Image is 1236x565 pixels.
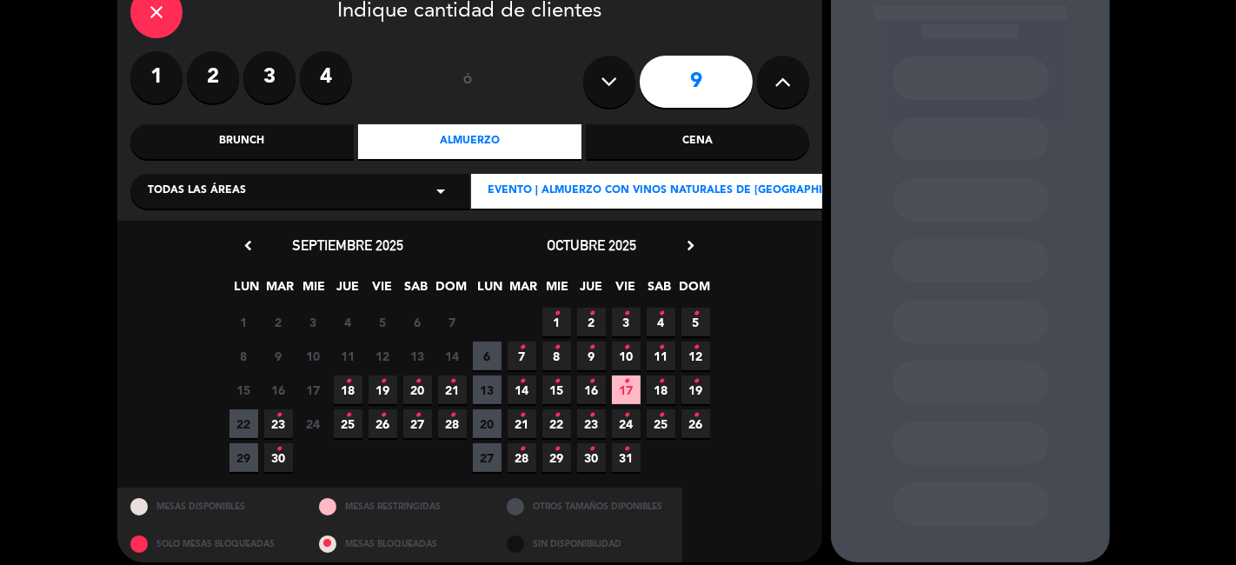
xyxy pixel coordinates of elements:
[519,435,525,463] i: •
[475,276,504,305] span: LUN
[612,443,641,472] span: 31
[369,308,397,336] span: 5
[612,376,641,404] span: 17
[577,409,606,438] span: 23
[554,435,560,463] i: •
[577,342,606,370] span: 9
[543,276,572,305] span: MIE
[473,342,502,370] span: 6
[494,488,682,525] div: OTROS TAMAÑOS DIPONIBLES
[240,236,258,255] i: chevron_left
[588,402,595,429] i: •
[299,308,328,336] span: 3
[658,334,664,362] i: •
[438,409,467,438] span: 28
[264,376,293,404] span: 16
[547,236,636,254] span: octubre 2025
[519,334,525,362] i: •
[693,368,699,395] i: •
[306,525,495,562] div: MESAS BLOQUEADAS
[243,51,296,103] label: 3
[266,276,295,305] span: MAR
[623,368,629,395] i: •
[473,409,502,438] span: 20
[693,300,699,328] i: •
[693,402,699,429] i: •
[264,342,293,370] span: 9
[369,409,397,438] span: 26
[647,342,675,370] span: 11
[334,276,362,305] span: JUE
[369,342,397,370] span: 12
[264,443,293,472] span: 30
[300,51,352,103] label: 4
[415,368,421,395] i: •
[586,124,809,159] div: Cena
[449,368,455,395] i: •
[554,402,560,429] i: •
[358,124,581,159] div: Almuerzo
[554,334,560,362] i: •
[276,402,282,429] i: •
[403,342,432,370] span: 13
[415,402,421,429] i: •
[612,308,641,336] span: 3
[588,300,595,328] i: •
[334,342,362,370] span: 11
[658,300,664,328] i: •
[623,334,629,362] i: •
[623,435,629,463] i: •
[577,443,606,472] span: 30
[542,308,571,336] span: 1
[431,181,452,202] i: arrow_drop_down
[264,409,293,438] span: 23
[402,276,430,305] span: SAB
[681,409,710,438] span: 26
[519,368,525,395] i: •
[130,51,183,103] label: 1
[542,342,571,370] span: 8
[508,376,536,404] span: 14
[435,276,464,305] span: DOM
[623,300,629,328] i: •
[682,236,701,255] i: chevron_right
[508,409,536,438] span: 21
[299,376,328,404] span: 17
[508,443,536,472] span: 28
[187,51,239,103] label: 2
[473,376,502,404] span: 13
[508,342,536,370] span: 7
[473,443,502,472] span: 27
[509,276,538,305] span: MAR
[681,308,710,336] span: 5
[229,409,258,438] span: 22
[130,124,354,159] div: Brunch
[494,525,682,562] div: SIN DISPONIBILIDAD
[403,308,432,336] span: 6
[554,300,560,328] i: •
[647,308,675,336] span: 4
[148,183,246,200] span: Todas las áreas
[380,402,386,429] i: •
[334,308,362,336] span: 4
[542,376,571,404] span: 15
[334,409,362,438] span: 25
[681,342,710,370] span: 12
[299,342,328,370] span: 10
[368,276,396,305] span: VIE
[658,402,664,429] i: •
[380,368,386,395] i: •
[647,376,675,404] span: 18
[146,2,167,23] i: close
[611,276,640,305] span: VIE
[229,376,258,404] span: 15
[117,488,306,525] div: MESAS DISPONIBLES
[438,376,467,404] span: 21
[588,368,595,395] i: •
[299,409,328,438] span: 24
[488,183,956,200] span: EVENTO | ALMUERZO CON VINOS NATURALES DE [GEOGRAPHIC_DATA][PERSON_NAME]
[588,334,595,362] i: •
[345,368,351,395] i: •
[264,308,293,336] span: 2
[440,51,496,112] div: ó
